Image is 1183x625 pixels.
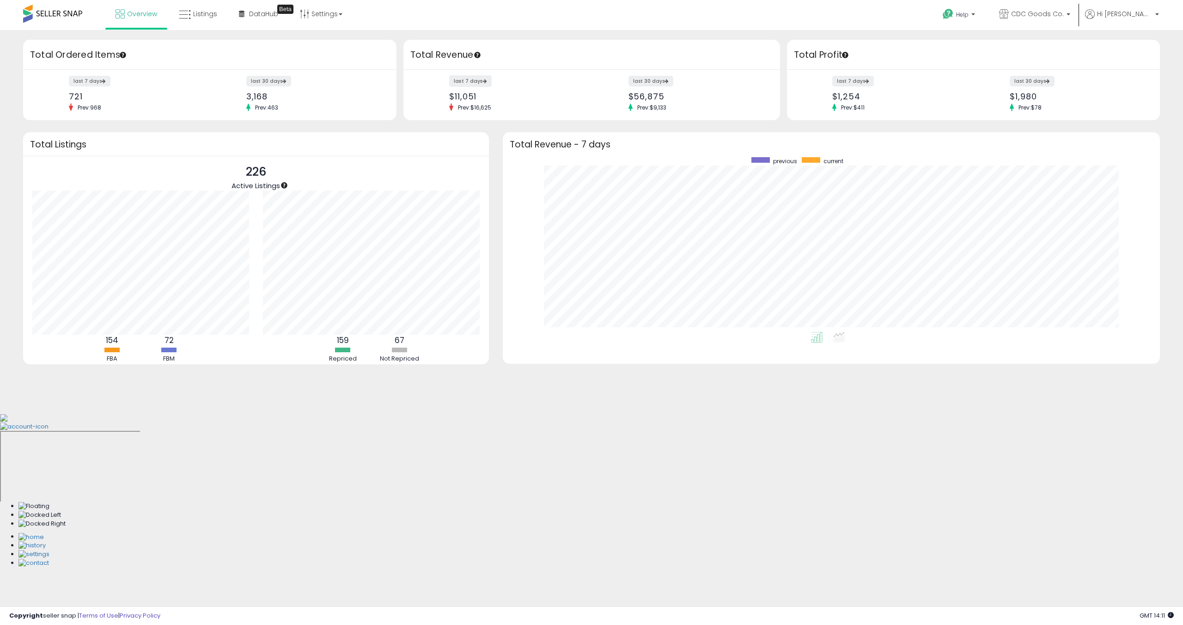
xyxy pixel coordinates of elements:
span: Prev: 463 [250,104,283,111]
div: Tooltip anchor [280,181,288,190]
div: Tooltip anchor [473,51,482,59]
div: $11,051 [449,92,585,101]
label: last 30 days [1010,76,1055,86]
h3: Total Revenue [410,49,773,61]
h3: Total Ordered Items [30,49,390,61]
label: last 7 days [449,75,492,87]
img: Floating [18,502,49,511]
img: History [18,541,46,550]
span: Prev: $78 [1014,104,1046,111]
i: Get Help [942,8,954,20]
div: Tooltip anchor [841,51,849,59]
span: Prev: $411 [836,104,869,111]
b: 72 [165,335,174,346]
div: $1,254 [832,92,966,101]
span: Active Listings [232,181,280,190]
img: Docked Left [18,511,61,520]
h3: Total Profit [794,49,1153,61]
div: Tooltip anchor [277,5,293,14]
div: $56,875 [628,92,764,101]
div: FBA [85,355,140,363]
p: 226 [232,163,280,181]
span: Help [956,11,969,18]
label: last 30 days [246,76,291,86]
span: Hi [PERSON_NAME] [1097,9,1153,18]
b: 154 [106,335,118,346]
span: DataHub [249,9,278,18]
label: last 7 days [832,76,874,86]
div: 3,168 [246,92,380,101]
img: Docked Right [18,520,66,528]
span: Prev: 968 [73,104,106,111]
b: 159 [337,335,349,346]
span: Listings [193,9,217,18]
span: Overview [127,9,157,18]
img: Settings [18,550,49,559]
label: last 30 days [628,76,673,86]
span: CDC Goods Co. [1011,9,1064,18]
a: Hi [PERSON_NAME] [1085,9,1159,30]
div: Not Repriced [372,355,427,363]
span: current [823,157,843,165]
h3: Total Revenue - 7 days [510,141,1153,148]
img: Contact [18,559,49,568]
span: previous [773,157,797,165]
span: Prev: $16,625 [453,104,496,111]
span: Prev: $9,133 [633,104,671,111]
div: $1,980 [1010,92,1144,101]
div: FBM [141,355,197,363]
a: Help [935,1,984,30]
div: Tooltip anchor [119,51,127,59]
div: 721 [69,92,203,101]
label: last 7 days [69,76,110,86]
div: Repriced [315,355,371,363]
h3: Total Listings [30,141,482,148]
img: Home [18,533,44,542]
b: 67 [395,335,404,346]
